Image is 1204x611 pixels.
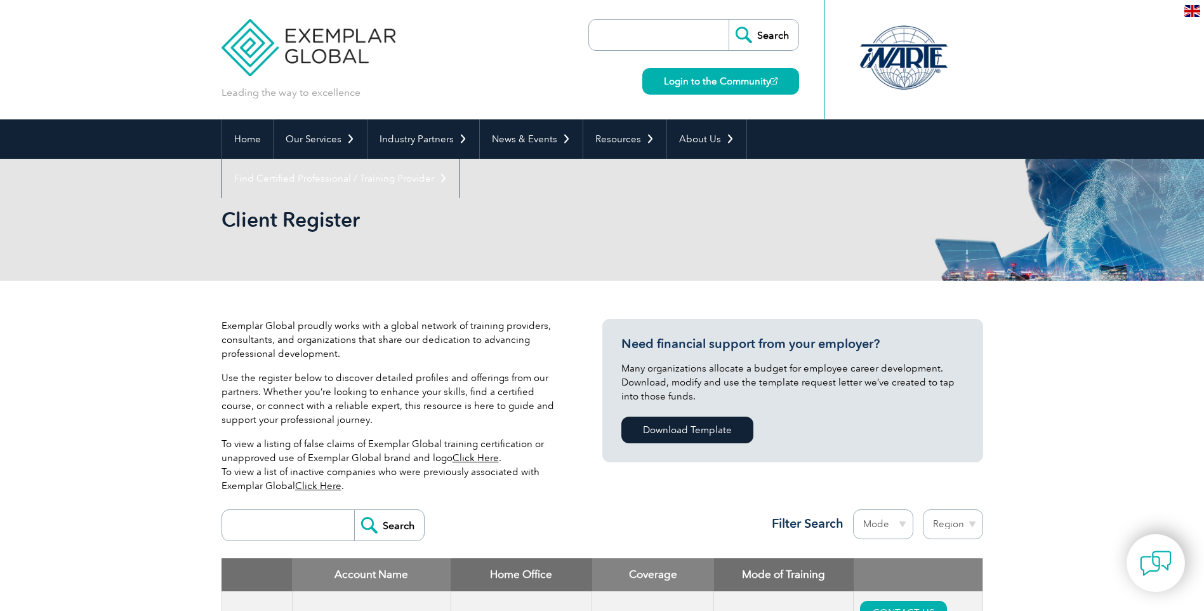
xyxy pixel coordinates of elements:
p: Use the register below to discover detailed profiles and offerings from our partners. Whether you... [222,371,564,427]
th: Home Office: activate to sort column ascending [451,558,592,591]
a: Login to the Community [642,68,799,95]
a: Resources [583,119,666,159]
th: Account Name: activate to sort column descending [292,558,451,591]
a: Our Services [274,119,367,159]
img: contact-chat.png [1140,547,1172,579]
input: Search [729,20,798,50]
th: : activate to sort column ascending [854,558,982,591]
h3: Filter Search [764,516,843,532]
a: News & Events [480,119,583,159]
h2: Client Register [222,210,755,230]
th: Coverage: activate to sort column ascending [592,558,714,591]
input: Search [354,510,424,540]
p: Exemplar Global proudly works with a global network of training providers, consultants, and organ... [222,319,564,361]
a: Industry Partners [367,119,479,159]
p: Many organizations allocate a budget for employee career development. Download, modify and use th... [621,361,964,403]
img: open_square.png [771,77,777,84]
img: en [1184,5,1200,17]
a: Download Template [621,417,753,443]
a: Home [222,119,273,159]
p: To view a listing of false claims of Exemplar Global training certification or unapproved use of ... [222,437,564,493]
p: Leading the way to excellence [222,86,361,100]
h3: Need financial support from your employer? [621,336,964,352]
a: About Us [667,119,746,159]
a: Click Here [295,480,341,492]
th: Mode of Training: activate to sort column ascending [714,558,854,591]
a: Find Certified Professional / Training Provider [222,159,460,198]
a: Click Here [453,452,499,464]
